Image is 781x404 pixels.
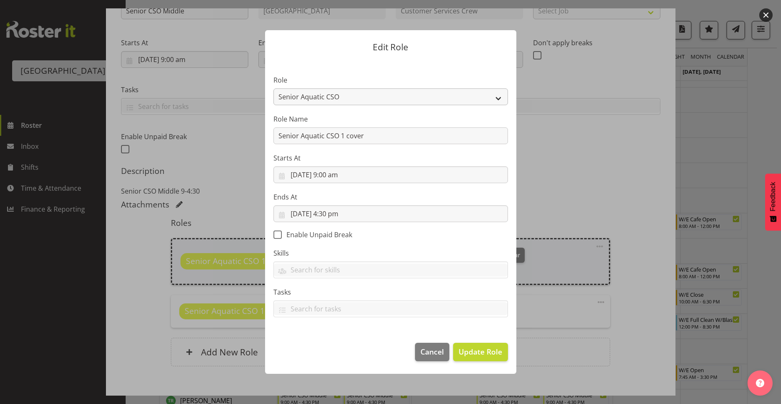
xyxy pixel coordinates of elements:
[282,230,352,239] span: Enable Unpaid Break
[273,248,508,258] label: Skills
[273,153,508,163] label: Starts At
[273,205,508,222] input: Click to select...
[756,379,764,387] img: help-xxl-2.png
[273,287,508,297] label: Tasks
[765,174,781,230] button: Feedback - Show survey
[273,75,508,85] label: Role
[273,127,508,144] input: E.g. Waiter 1
[274,264,508,277] input: Search for skills
[415,343,449,361] button: Cancel
[273,114,508,124] label: Role Name
[459,346,502,357] span: Update Role
[420,346,444,357] span: Cancel
[769,182,777,211] span: Feedback
[273,43,508,52] p: Edit Role
[274,302,508,315] input: Search for tasks
[453,343,508,361] button: Update Role
[273,166,508,183] input: Click to select...
[273,192,508,202] label: Ends At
